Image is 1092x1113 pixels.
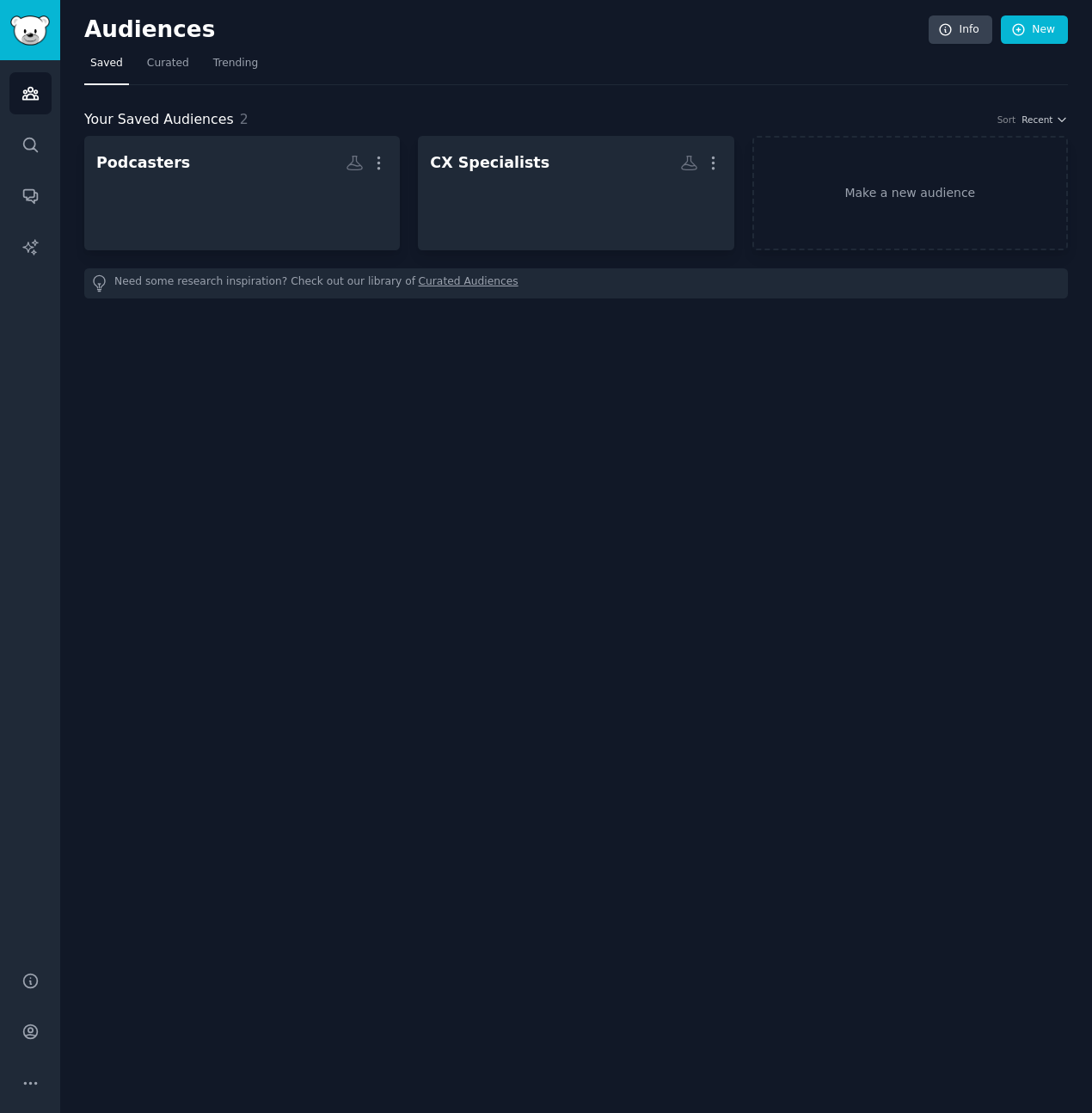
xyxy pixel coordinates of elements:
button: Recent [1021,114,1068,126]
a: Trending [207,50,264,85]
a: CX Specialists [418,136,733,250]
span: Trending [213,56,258,71]
a: Make a new audience [752,136,1068,250]
a: New [1001,15,1068,45]
a: Info [929,15,992,45]
span: Saved [90,56,123,71]
span: 2 [240,111,248,127]
div: Sort [997,114,1016,126]
span: Your Saved Audiences [84,109,234,131]
span: Recent [1021,114,1052,126]
div: CX Specialists [430,152,549,174]
a: Curated Audiences [419,274,518,292]
img: GummySearch logo [10,15,50,46]
a: Podcasters [84,136,400,250]
h2: Audiences [84,16,929,44]
span: Curated [147,56,189,71]
div: Need some research inspiration? Check out our library of [84,268,1068,298]
a: Curated [141,50,195,85]
a: Saved [84,50,129,85]
div: Podcasters [96,152,190,174]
